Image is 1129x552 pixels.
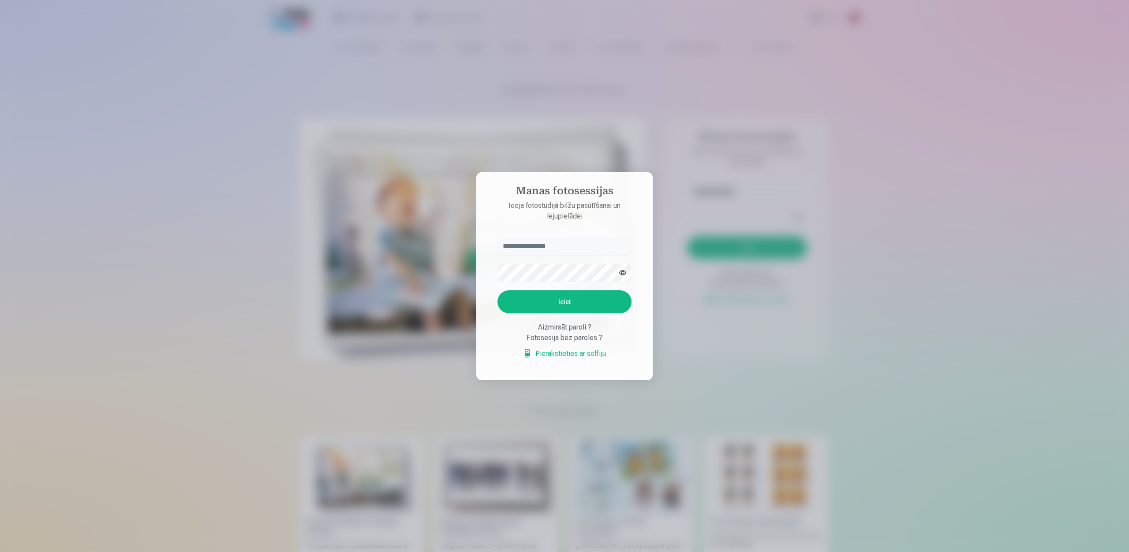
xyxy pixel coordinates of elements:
[497,322,632,333] div: Aizmirsāt paroli ?
[497,333,632,343] div: Fotosesija bez paroles ?
[523,348,606,359] a: Pierakstieties ar selfiju
[489,185,640,200] h4: Manas fotosessijas
[489,200,640,222] p: Ieeja fotostudijā bilžu pasūtīšanai un lejupielādei
[497,290,632,313] button: Ieiet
